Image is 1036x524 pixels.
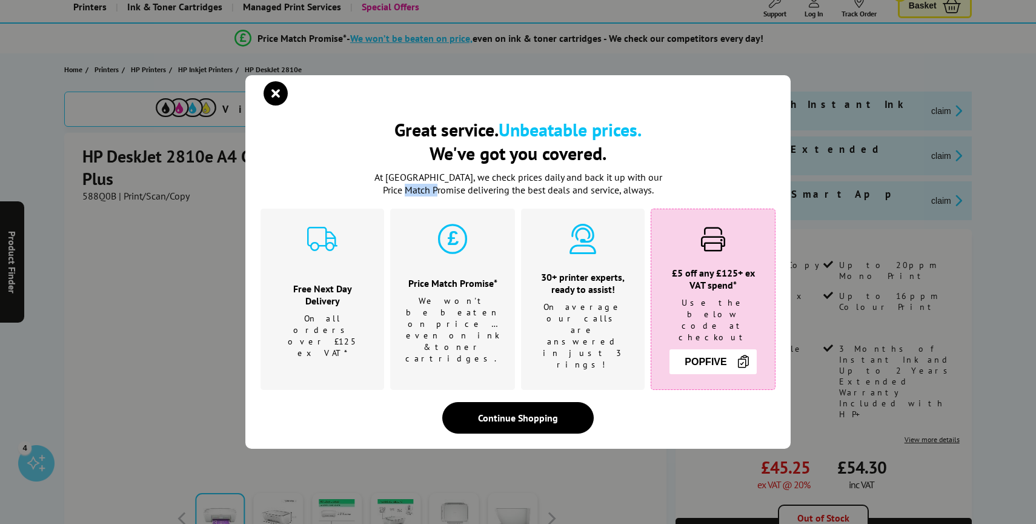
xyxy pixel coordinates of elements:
p: We won't be beaten on price …even on ink & toner cartridges. [405,295,500,364]
b: Unbeatable prices. [499,118,642,141]
p: At [GEOGRAPHIC_DATA], we check prices daily and back it up with our Price Match Promise deliverin... [367,171,669,196]
h3: £5 off any £125+ ex VAT spend* [666,267,760,291]
img: expert-cyan.svg [568,224,598,254]
p: Use the below code at checkout [666,297,760,343]
h3: Price Match Promise* [405,277,500,289]
img: Copy Icon [736,354,751,369]
img: delivery-cyan.svg [307,224,337,254]
img: price-promise-cyan.svg [437,224,468,254]
h3: Free Next Day Delivery [276,283,369,307]
button: close modal [267,84,285,102]
h2: Great service. We've got you covered. [261,118,775,165]
div: Continue Shopping [442,402,594,434]
p: On average our calls are answered in just 3 rings! [536,301,629,371]
h3: 30+ printer experts, ready to assist! [536,271,629,295]
p: On all orders over £125 ex VAT* [276,313,369,359]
